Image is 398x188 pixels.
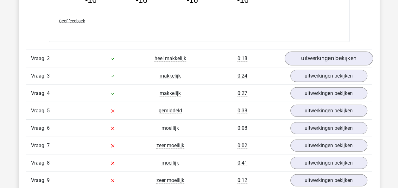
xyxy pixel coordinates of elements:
a: uitwerkingen bekijken [290,105,367,117]
span: Vraag [31,142,47,149]
span: moeilijk [161,125,179,131]
span: moeilijk [161,160,179,166]
a: uitwerkingen bekijken [290,70,367,82]
span: 0:27 [237,90,247,97]
span: Vraag [31,107,47,115]
span: 7 [47,142,50,148]
span: 0:38 [237,108,247,114]
span: gemiddeld [159,108,182,114]
span: Geef feedback [59,19,85,23]
a: uitwerkingen bekijken [290,174,367,186]
span: makkelijk [160,90,181,97]
a: uitwerkingen bekijken [290,157,367,169]
span: makkelijk [160,73,181,79]
span: Vraag [31,90,47,97]
a: uitwerkingen bekijken [284,52,373,66]
span: 2 [47,55,50,61]
span: Vraag [31,177,47,184]
span: 4 [47,90,50,96]
span: 8 [47,160,50,166]
span: zeer moeilijk [156,177,184,184]
span: Vraag [31,55,47,62]
span: 9 [47,177,50,183]
span: zeer moeilijk [156,142,184,149]
span: 3 [47,73,50,79]
span: 0:41 [237,160,247,166]
span: Vraag [31,159,47,167]
span: 0:12 [237,177,247,184]
span: 6 [47,125,50,131]
a: uitwerkingen bekijken [290,140,367,152]
span: 0:02 [237,142,247,149]
span: Vraag [31,124,47,132]
span: Vraag [31,72,47,80]
span: 0:18 [237,55,247,62]
a: uitwerkingen bekijken [290,122,367,134]
span: 0:24 [237,73,247,79]
span: 5 [47,108,50,114]
a: uitwerkingen bekijken [290,87,367,99]
span: 0:08 [237,125,247,131]
span: heel makkelijk [155,55,186,62]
